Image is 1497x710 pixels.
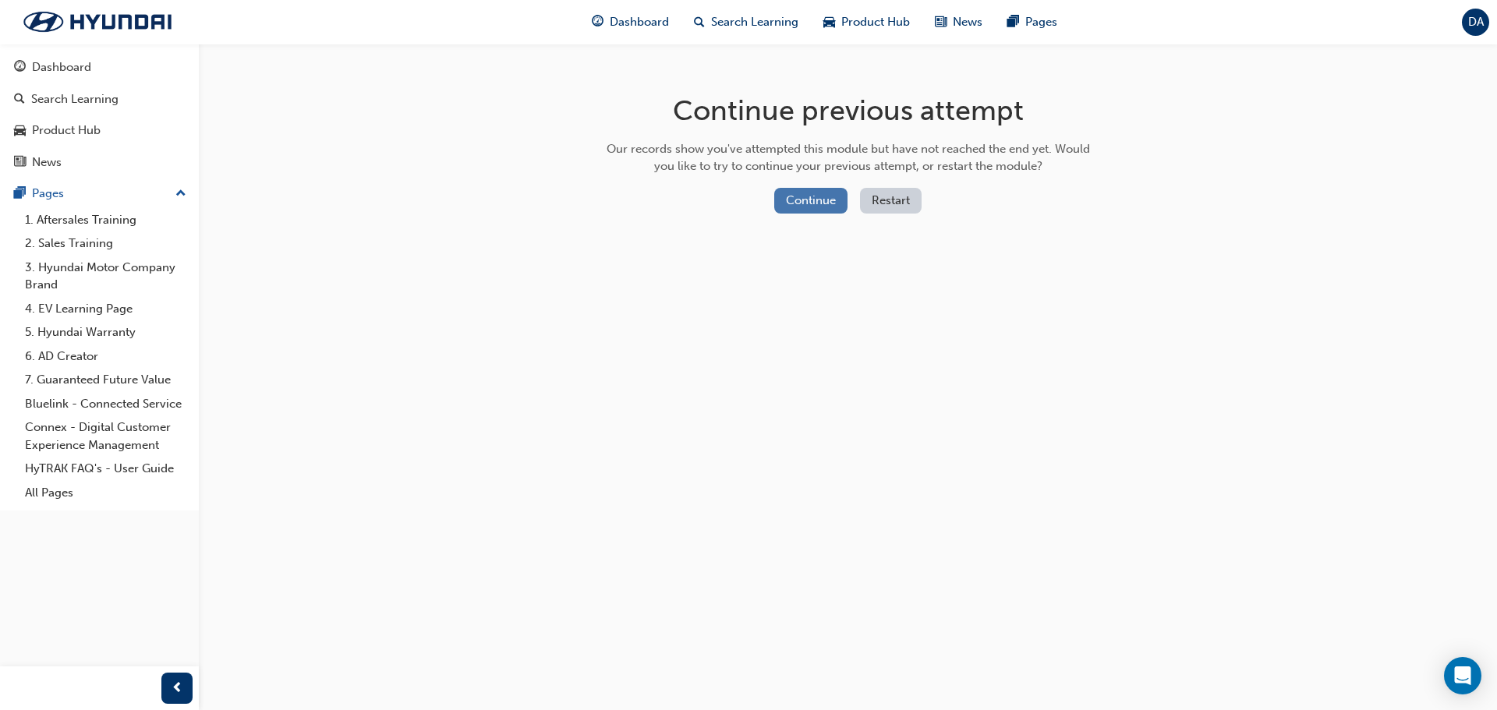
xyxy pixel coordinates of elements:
button: Restart [860,188,922,214]
div: Open Intercom Messenger [1444,657,1481,694]
a: 2. Sales Training [19,231,193,256]
span: prev-icon [172,679,183,698]
span: car-icon [14,124,26,138]
button: Pages [6,179,193,208]
span: Search Learning [711,13,798,31]
a: pages-iconPages [995,6,1070,38]
span: Product Hub [841,13,910,31]
a: Product Hub [6,116,193,145]
div: Our records show you've attempted this module but have not reached the end yet. Would you like to... [601,140,1095,175]
button: DashboardSearch LearningProduct HubNews [6,50,193,179]
div: News [32,154,62,171]
button: Continue [774,188,848,214]
span: pages-icon [14,187,26,201]
button: DA [1462,9,1489,36]
span: guage-icon [14,61,26,75]
img: Trak [8,5,187,38]
a: HyTRAK FAQ's - User Guide [19,457,193,481]
a: 3. Hyundai Motor Company Brand [19,256,193,297]
a: search-iconSearch Learning [681,6,811,38]
a: 1. Aftersales Training [19,208,193,232]
span: Pages [1025,13,1057,31]
div: Product Hub [32,122,101,140]
span: guage-icon [592,12,603,32]
a: 7. Guaranteed Future Value [19,368,193,392]
div: Pages [32,185,64,203]
span: car-icon [823,12,835,32]
div: Dashboard [32,58,91,76]
div: Search Learning [31,90,119,108]
span: Dashboard [610,13,669,31]
a: guage-iconDashboard [579,6,681,38]
a: car-iconProduct Hub [811,6,922,38]
a: 4. EV Learning Page [19,297,193,321]
span: news-icon [935,12,947,32]
h1: Continue previous attempt [601,94,1095,128]
a: News [6,148,193,177]
span: search-icon [694,12,705,32]
a: Dashboard [6,53,193,82]
a: Connex - Digital Customer Experience Management [19,415,193,457]
span: News [953,13,982,31]
a: Search Learning [6,85,193,114]
a: 5. Hyundai Warranty [19,320,193,344]
a: Bluelink - Connected Service [19,392,193,416]
span: up-icon [175,184,186,204]
span: news-icon [14,156,26,170]
a: All Pages [19,481,193,505]
span: search-icon [14,93,25,107]
span: pages-icon [1007,12,1019,32]
span: DA [1468,13,1484,31]
a: 6. AD Creator [19,344,193,369]
a: news-iconNews [922,6,995,38]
